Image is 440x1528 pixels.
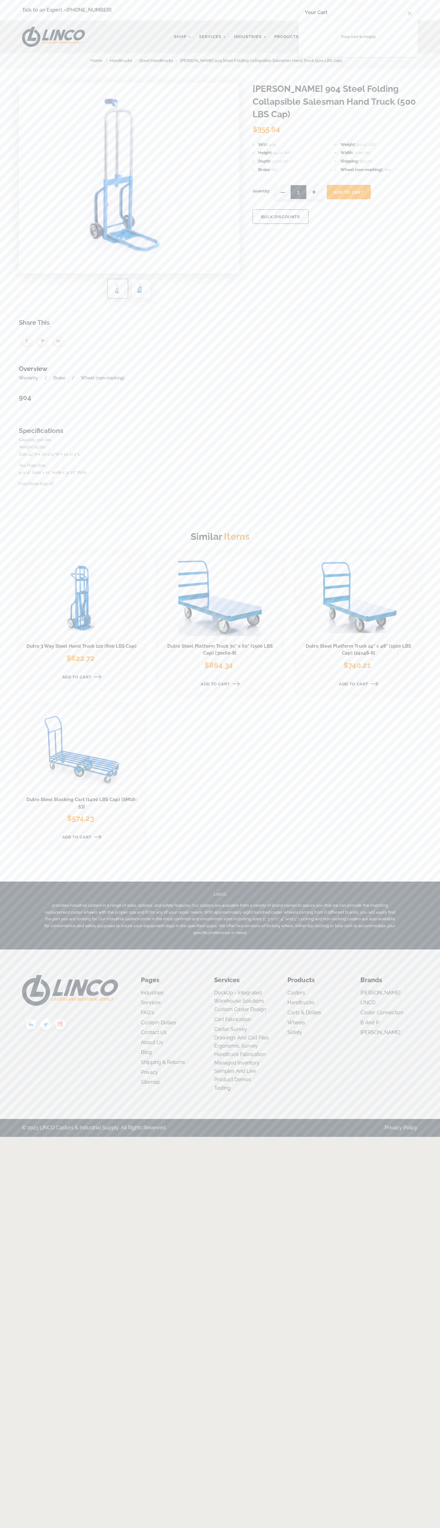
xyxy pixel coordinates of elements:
[214,1051,265,1057] a: Handtruck Fabrication
[222,531,250,542] span: Items
[360,1010,403,1016] a: Caster Connection
[214,1085,231,1091] a: Testing
[19,334,35,349] img: group-1950.png
[110,57,139,64] a: Handtrucks
[26,797,137,809] a: Dutro Steel Stocking Cart (1400 LBS Cap) [SM18-53]
[141,1010,154,1016] a: FAQ's
[305,9,412,21] h2: Your Cart
[141,1029,167,1035] a: Contact Us
[171,31,194,43] a: Shop
[359,159,372,163] span: $95.00
[287,1020,305,1026] a: Wheels
[81,375,125,380] a: Wheel (non-marking)
[19,393,421,403] h1: 904
[162,678,268,690] a: Add to Cart
[66,654,95,663] span: $622.72
[214,1068,256,1082] a: Samples and Live Product Demos
[253,125,280,134] span: $355.64
[62,835,92,839] span: Add to Cart
[91,57,110,64] a: Home
[22,6,112,14] span: Talk to an Expert –
[287,1029,302,1035] a: Safety
[141,1020,176,1026] a: Custom Dollies
[334,190,363,195] span: Add To Cart
[271,167,277,172] span: No
[38,1017,53,1033] img: twitter.png
[273,150,290,155] span: 44.00 (in)
[360,1020,379,1026] a: B and P
[53,375,65,380] a: Brake
[384,167,391,172] span: Yes
[26,643,136,649] a: Dutro 3 Way Steel Hand Truck 120 (800 LBS Cap)
[72,375,75,380] a: /
[141,1049,152,1055] a: Blog
[341,142,356,147] span: Weight
[19,480,421,488] p: Fold Nose Size: 16″
[357,142,376,147] span: 24.00 LBS
[301,678,407,690] a: Add to Cart
[141,990,164,996] a: Industries
[19,530,421,544] h2: Similar
[167,643,273,656] a: Dutro Steel Platform Truck 30" x 60" (1500 LBS Cap) [30x60-8]
[360,975,418,985] li: Brands
[141,1059,185,1065] a: Shipping & Returns
[231,31,270,43] a: Industries
[385,1125,418,1131] a: Privacy Policy.
[111,282,125,295] img: Dutro 904 Steel Folding Collapsible Salesman Hand Truck (500 LBS Cap)
[287,990,305,996] a: Casters
[50,334,66,349] img: group-1951.png
[341,159,359,163] span: Shipping
[271,31,307,43] a: Products
[62,675,92,679] span: Add to Cart
[214,892,226,897] span: LINCO
[141,999,161,1005] a: Services
[305,25,412,48] p: Your cart is empty
[19,463,46,468] span: Toe Plate Size
[214,1016,251,1022] a: Cart Fabrication
[28,83,230,271] img: Dutro 904 Steel Folding Collapsible Salesman Hand Truck (500 LBS Cap)
[19,375,38,380] a: Warranty
[196,31,229,43] a: Services
[67,814,94,823] span: $574.23
[22,27,85,47] img: LINCO CASTERS & INDUSTRIAL SUPPLY
[343,661,371,670] span: $740.21
[66,7,112,13] a: [PHONE_NUMBER]
[341,150,354,155] span: Width
[141,1079,160,1085] a: Sitemap
[253,185,270,197] span: Quantity
[22,1124,166,1132] div: © 2023 LINCO Casters & Industrial Supply. All Rights Reserved.
[275,185,291,199] span: —
[306,185,322,199] span: +
[258,150,272,155] span: Height
[19,427,63,435] span: Specifications
[24,831,130,843] a: Add to Cart
[269,142,276,147] span: 904
[214,1060,259,1066] a: Managed Inventory
[214,1043,258,1049] a: Ergonomic Survey
[19,425,421,458] p: Capacity: 500 lbs Weight: 24 lbs Size: 44″H x 16-1/4″W x 10-1/2″L
[306,643,411,656] a: Dutro Steel Platform Truck 24" x 48" (1500 LBS Cap) [24x48-8]
[24,671,130,683] a: Add to Cart
[201,682,230,686] span: Add to Cart
[258,142,268,147] span: SKU
[204,661,233,670] span: $864.34
[141,975,198,985] li: Pages
[272,159,288,163] span: 11.00 (in)
[214,1026,247,1032] a: Caster Survey
[141,1039,163,1045] a: About us
[44,375,47,380] a: /
[360,999,376,1005] a: LINCO
[287,999,315,1005] a: Handtrucks
[341,167,383,172] span: Wheel (non-marking)
[214,1035,269,1041] a: Drawings and Cad Files
[253,209,309,224] button: BULK DISCOUNTS
[214,990,264,1004] a: DockUp - Integrated Warehouse Solutions
[287,1010,321,1016] a: Carts & Dollies
[339,682,368,686] span: Add to Cart
[53,1017,68,1033] img: instagram.png
[139,57,180,64] a: Steel Handtrucks
[19,365,47,373] a: Overview
[214,975,272,985] li: Services
[360,1029,400,1035] a: [PERSON_NAME]
[35,334,50,349] img: group-1949.png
